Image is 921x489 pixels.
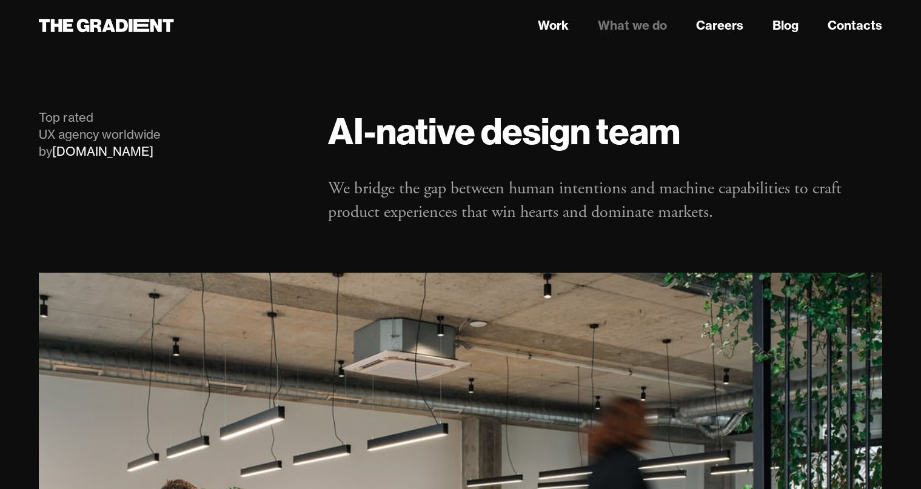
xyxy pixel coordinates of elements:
a: Careers [696,16,743,35]
a: What we do [598,16,667,35]
a: Work [538,16,569,35]
a: [DOMAIN_NAME] [52,144,153,159]
h1: AI-native design team [328,109,882,153]
p: We bridge the gap between human intentions and machine capabilities to craft product experiences ... [328,177,882,224]
a: Blog [772,16,799,35]
div: Top rated UX agency worldwide by [39,109,304,160]
a: Contacts [828,16,882,35]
